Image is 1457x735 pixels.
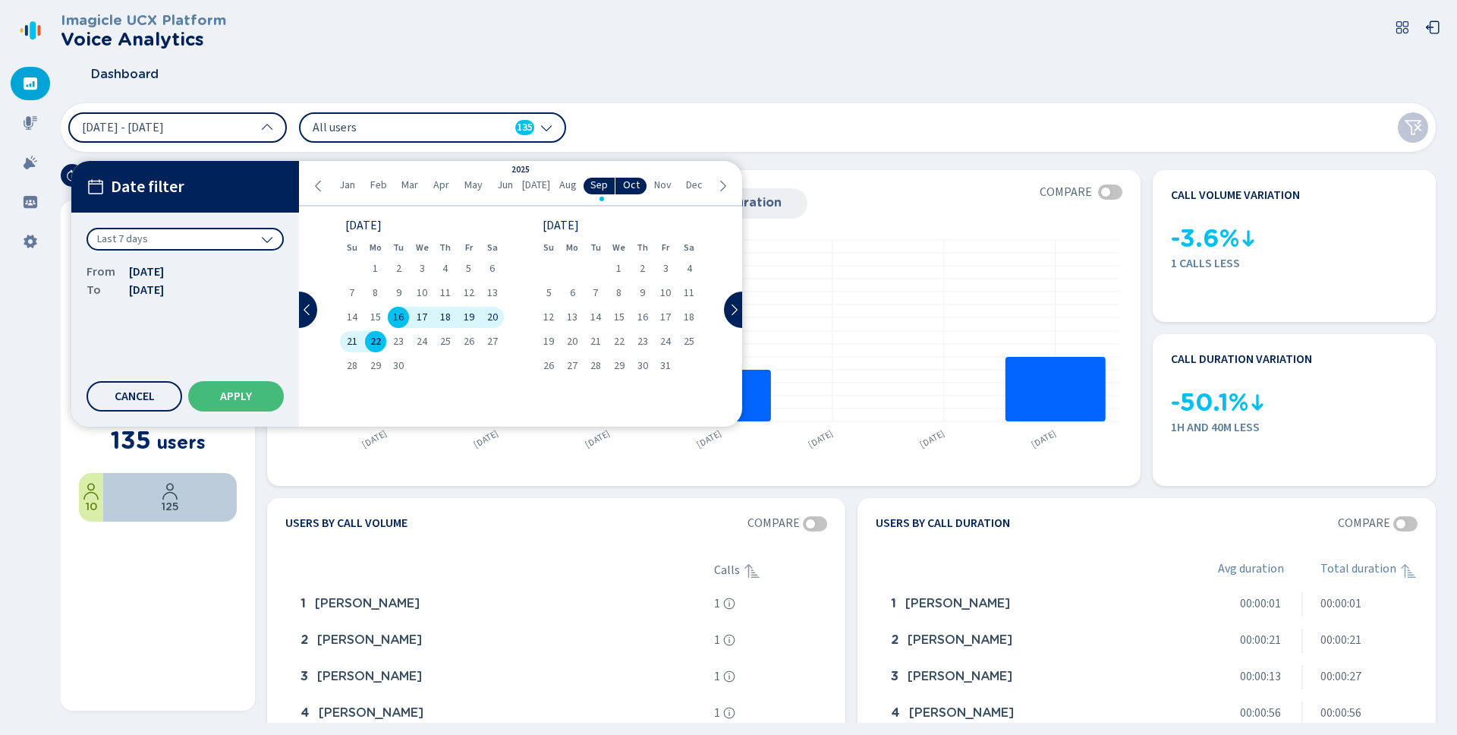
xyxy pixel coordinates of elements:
div: Groups [11,185,50,219]
div: Sun Oct 12 2025 [537,307,561,328]
div: Mon Sep 29 2025 [363,355,387,377]
div: Sun Sep 28 2025 [340,355,363,377]
span: 4 [442,263,448,274]
div: Dashboard [11,67,50,100]
span: Oct [623,179,640,191]
div: Thu Sep 04 2025 [434,258,458,279]
button: [DATE] - [DATE] [68,112,287,143]
div: Sun Oct 19 2025 [537,331,561,352]
svg: funnel-disabled [1404,118,1422,137]
button: Apply [188,381,284,412]
div: Sun Oct 26 2025 [537,355,561,377]
span: 3 [420,263,425,274]
abbr: Monday [566,242,578,253]
abbr: Tuesday [393,242,404,253]
button: Cancel [87,381,182,412]
div: Wed Sep 03 2025 [411,258,434,279]
div: Wed Oct 22 2025 [607,331,631,352]
span: 30 [393,361,404,371]
div: Wed Oct 29 2025 [607,355,631,377]
div: Sun Sep 07 2025 [340,282,363,304]
span: 8 [373,288,378,298]
span: 6 [489,263,495,274]
span: 9 [640,288,645,298]
div: Thu Sep 18 2025 [434,307,458,328]
span: 11 [440,288,451,298]
svg: box-arrow-left [1425,20,1440,35]
span: 1 [616,263,622,274]
span: 16 [393,312,404,323]
span: Feb [370,179,387,191]
abbr: Monday [370,242,382,253]
div: Alarms [11,146,50,179]
div: Sat Oct 11 2025 [678,282,701,304]
svg: chevron-right [728,304,740,316]
span: 18 [440,312,451,323]
span: 22 [614,336,625,347]
div: Thu Oct 30 2025 [631,355,654,377]
span: 29 [370,361,381,371]
div: Thu Oct 16 2025 [631,307,654,328]
span: Nov [654,179,672,191]
span: 11 [684,288,694,298]
div: Tue Oct 07 2025 [584,282,608,304]
div: Thu Oct 02 2025 [631,258,654,279]
div: Settings [11,225,50,258]
h2: Voice Analytics [61,29,226,50]
svg: chevron-down [261,233,273,245]
span: 24 [660,336,671,347]
div: Sat Sep 20 2025 [480,307,504,328]
span: Apply [220,390,252,402]
span: 27 [487,336,498,347]
abbr: Thursday [637,242,648,253]
span: Cancel [115,390,155,402]
span: [DATE] [522,179,550,191]
span: 26 [543,361,554,371]
span: 17 [660,312,671,323]
span: All users [313,119,487,136]
div: Mon Oct 20 2025 [561,331,584,352]
div: Thu Oct 23 2025 [631,331,654,352]
abbr: Thursday [439,242,451,253]
span: Mar [401,179,418,191]
span: 5 [466,263,471,274]
span: 23 [637,336,648,347]
div: Mon Oct 27 2025 [561,355,584,377]
span: Dashboard [91,68,159,81]
span: 3 [663,263,669,274]
span: 17 [417,312,427,323]
div: Fri Oct 17 2025 [654,307,678,328]
span: 13 [487,288,498,298]
span: Jun [497,179,513,191]
div: Sat Oct 25 2025 [678,331,701,352]
div: Thu Sep 11 2025 [434,282,458,304]
div: Wed Sep 10 2025 [411,282,434,304]
svg: chevron-left [313,180,325,192]
span: To [87,281,117,299]
div: Tue Oct 14 2025 [584,307,608,328]
span: 21 [347,336,357,347]
div: Fri Sep 05 2025 [457,258,480,279]
div: Recordings [11,106,50,140]
svg: chevron-left [301,304,313,316]
span: 27 [567,361,577,371]
div: Tue Sep 09 2025 [387,282,411,304]
svg: alarm-filled [23,155,38,170]
div: 2025 [511,166,530,175]
div: Wed Sep 24 2025 [411,331,434,352]
div: Mon Sep 15 2025 [363,307,387,328]
span: 15 [370,312,381,323]
span: 10 [660,288,671,298]
div: [DATE] [345,220,499,231]
div: Fri Sep 19 2025 [457,307,480,328]
span: 5 [546,288,552,298]
span: 31 [660,361,671,371]
div: Tue Sep 16 2025 [387,307,411,328]
span: 30 [637,361,648,371]
span: May [464,179,483,191]
abbr: Tuesday [590,242,601,253]
span: 10 [417,288,427,298]
span: 16 [637,312,648,323]
div: Mon Sep 01 2025 [363,258,387,279]
div: Mon Sep 22 2025 [363,331,387,352]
